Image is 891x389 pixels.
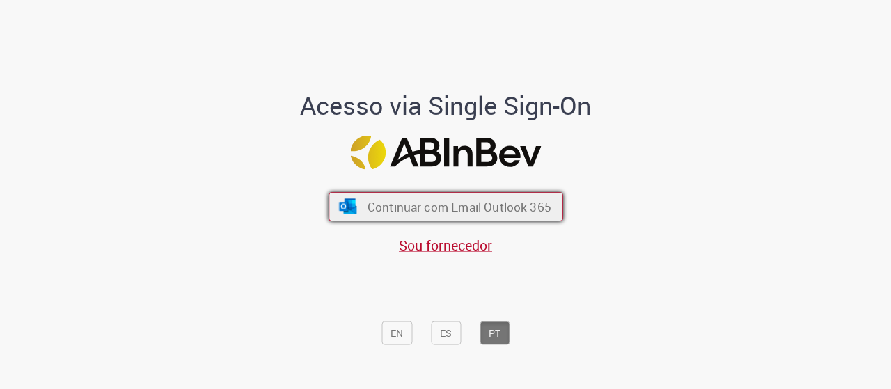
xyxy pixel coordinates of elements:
img: Logo ABInBev [350,136,541,170]
button: EN [381,321,412,344]
span: Continuar com Email Outlook 365 [367,198,551,214]
button: ES [431,321,461,344]
button: PT [480,321,510,344]
img: ícone Azure/Microsoft 360 [338,198,358,214]
button: ícone Azure/Microsoft 360 Continuar com Email Outlook 365 [329,192,563,221]
a: Sou fornecedor [399,235,492,254]
h1: Acesso via Single Sign-On [253,91,639,119]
